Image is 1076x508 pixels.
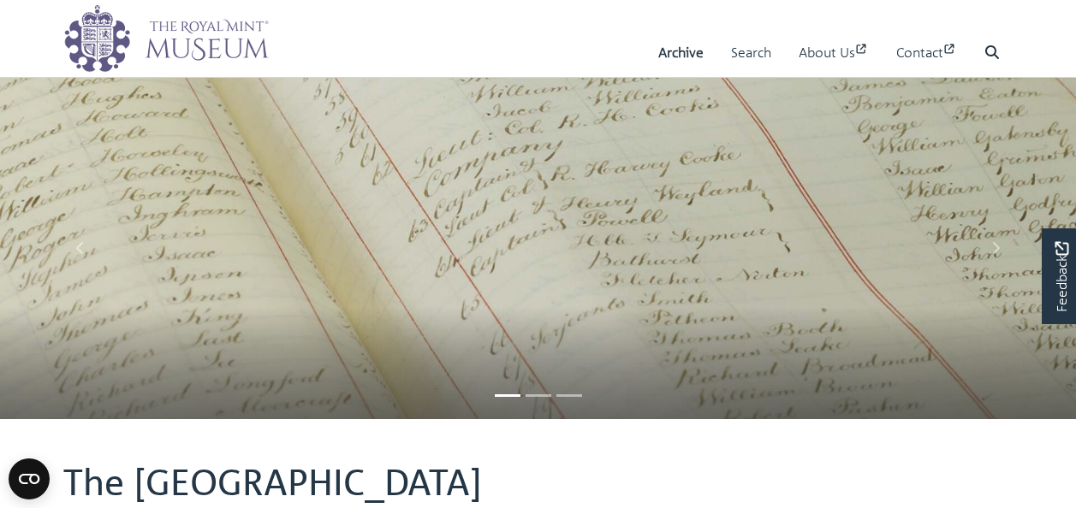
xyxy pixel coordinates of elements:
a: Archive [658,28,704,77]
a: Move to next slideshow image [914,77,1076,419]
a: About Us [799,28,869,77]
img: logo_wide.png [63,4,269,73]
a: Search [731,28,771,77]
a: Contact [896,28,957,77]
button: Open CMP widget [9,458,50,499]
